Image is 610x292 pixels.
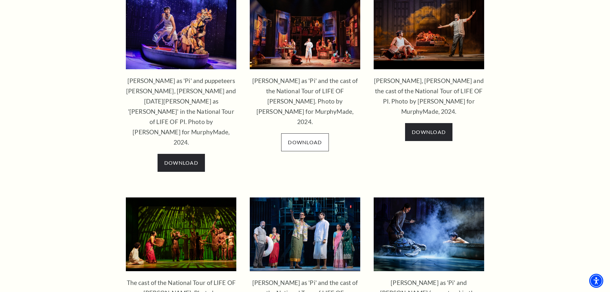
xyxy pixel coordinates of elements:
[374,197,484,271] img: Taha Mandviwala as 'Pi' and Austin Wong Harper (puppeteer) in the National Tour of LIFE OF PI. Ph...
[405,123,452,141] a: Photo by Evan Zimmerman for MurphyMade, 2024 Download
[412,129,446,135] span: Download
[281,133,329,151] a: Photo by Evan Zimmerman for MurphyMade, 2024 Download
[373,76,484,117] p: [PERSON_NAME], [PERSON_NAME] and the cast of the National Tour of LIFE OF PI. Photo by [PERSON_NA...
[249,76,361,127] p: [PERSON_NAME] as 'Pi' and the cast of the National Tour of LIFE OF [PERSON_NAME]. Photo by [PERSO...
[164,160,198,166] span: Download
[126,197,236,271] img: The cast of the National Tour of LIFE OF PI. Photo by Evan Zimmerman for MurphyMade, 2024.
[288,139,322,145] span: Download
[158,154,205,172] a: Photo by Evan Zimmerman for MurphyMade, 2024 Download
[126,76,237,147] p: [PERSON_NAME] as 'Pi' and puppeteers [PERSON_NAME], [PERSON_NAME] and [DATE][PERSON_NAME] as '[PE...
[589,274,603,288] div: Accessibility Menu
